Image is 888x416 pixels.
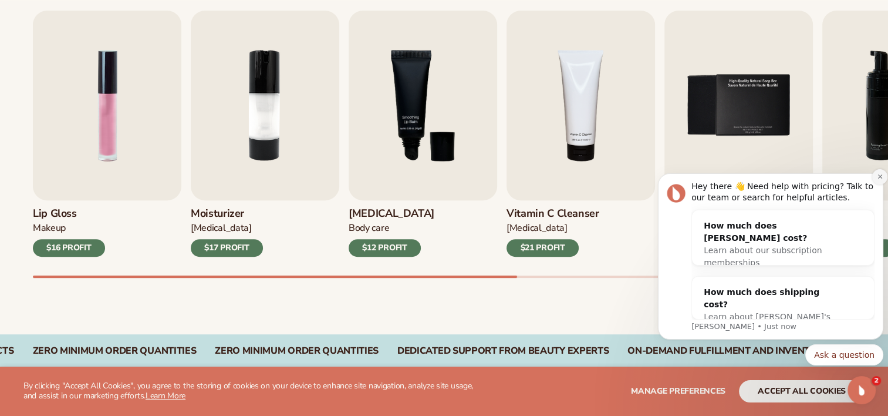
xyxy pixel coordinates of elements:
div: $16 PROFIT [33,239,105,257]
div: Makeup [33,222,105,234]
h3: Lip Gloss [33,207,105,220]
div: [MEDICAL_DATA] [507,222,599,234]
a: 2 / 9 [191,11,339,257]
span: 2 [872,376,881,385]
h3: Moisturizer [191,207,263,220]
div: Body Care [349,222,434,234]
a: 4 / 9 [507,11,655,257]
h3: [MEDICAL_DATA] [349,207,434,220]
div: $21 PROFIT [507,239,579,257]
h3: Vitamin C Cleanser [507,207,599,220]
span: Manage preferences [631,385,725,397]
div: Zero Minimum Order QuantitieS [33,345,197,357]
div: Zero Minimum Order QuantitieS [215,345,379,357]
a: 5 / 9 [664,11,813,257]
a: 1 / 9 [33,11,181,257]
a: Learn More [146,390,185,401]
p: By clicking "Accept All Cookies", you agree to the storing of cookies on your device to enhance s... [23,381,482,401]
iframe: Intercom live chat [848,376,876,404]
div: [MEDICAL_DATA] [191,222,263,234]
div: $12 PROFIT [349,239,421,257]
button: Manage preferences [631,380,725,402]
button: accept all cookies [739,380,865,402]
div: Dedicated Support From Beauty Experts [397,345,609,357]
iframe: Intercom notifications message [653,135,888,384]
div: On-Demand Fulfillment and Inventory Tracking [627,345,879,357]
a: 3 / 9 [349,11,497,257]
div: $17 PROFIT [191,239,263,257]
